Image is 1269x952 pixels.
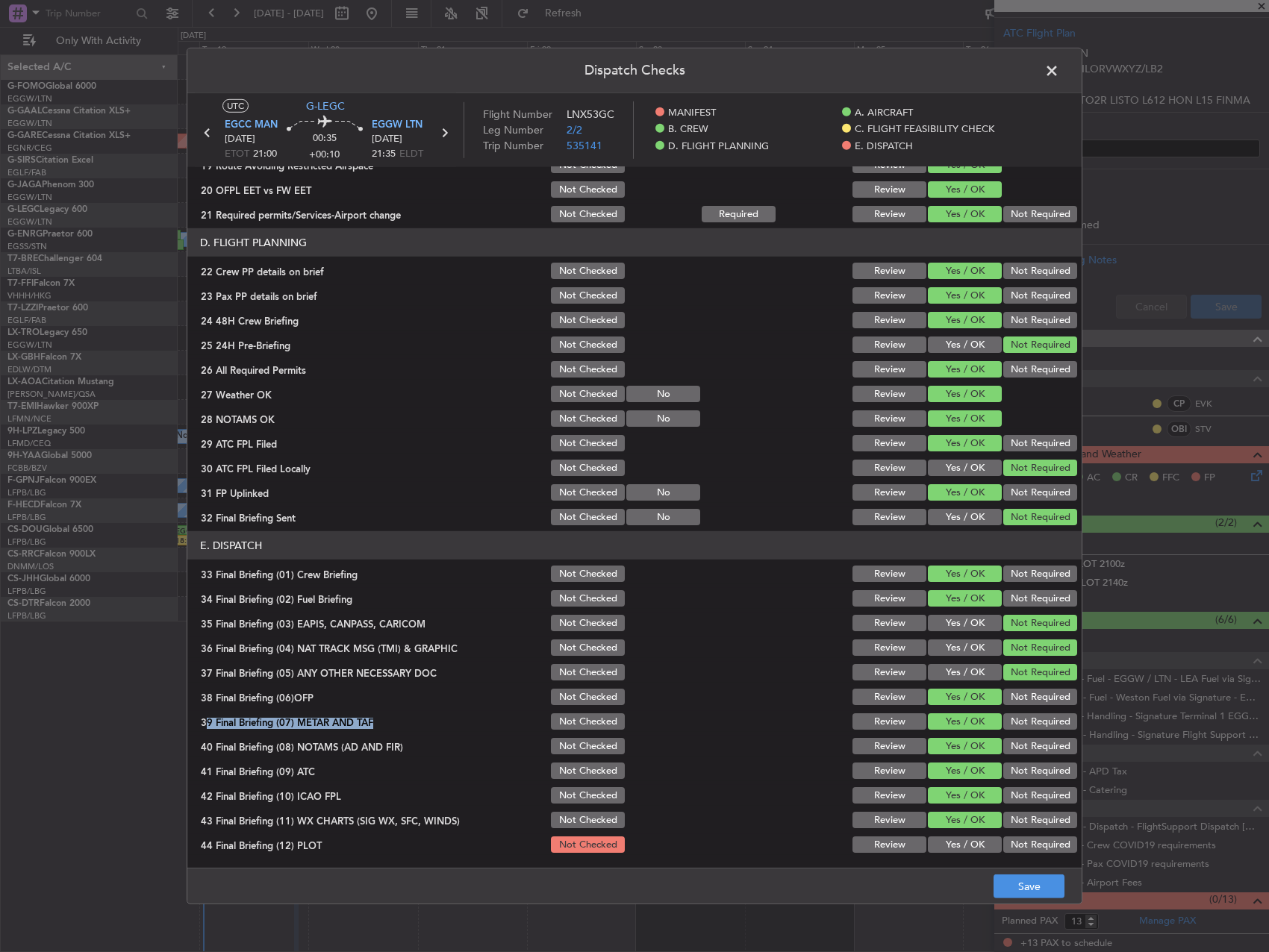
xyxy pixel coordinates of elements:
button: Yes / OK [928,410,1002,427]
button: Not Required [1003,206,1077,222]
button: Yes / OK [928,787,1002,804]
button: Not Required [1003,689,1077,705]
header: Dispatch Checks [187,48,1082,93]
button: Not Required [1003,787,1077,804]
button: Yes / OK [928,484,1002,501]
button: Yes / OK [928,509,1002,525]
button: Not Required [1003,738,1077,754]
button: Not Required [1003,287,1077,304]
button: Yes / OK [928,206,1002,222]
button: Not Required [1003,460,1077,476]
button: Yes / OK [928,836,1002,853]
button: Not Required [1003,762,1077,779]
button: Not Required [1003,435,1077,451]
button: Yes / OK [928,181,1002,198]
button: Yes / OK [928,336,1002,353]
button: Not Required [1003,312,1077,328]
button: Not Required [1003,639,1077,656]
button: Yes / OK [928,738,1002,754]
button: Not Required [1003,836,1077,853]
button: Not Required [1003,664,1077,680]
button: Not Required [1003,615,1077,631]
button: Not Required [1003,509,1077,525]
button: Yes / OK [928,460,1002,476]
button: Not Required [1003,361,1077,378]
button: Yes / OK [928,566,1002,582]
button: Yes / OK [928,386,1002,402]
button: Yes / OK [928,435,1002,451]
button: Yes / OK [928,689,1002,705]
button: Yes / OK [928,639,1002,656]
button: Not Required [1003,336,1077,353]
button: Not Required [1003,484,1077,501]
button: Yes / OK [928,361,1002,378]
button: Not Required [1003,812,1077,828]
button: Not Required [1003,566,1077,582]
button: Not Required [1003,590,1077,607]
button: Yes / OK [928,615,1002,631]
button: Yes / OK [928,812,1002,828]
button: Save [994,874,1064,898]
button: Yes / OK [928,590,1002,607]
button: Yes / OK [928,664,1002,680]
button: Not Required [1003,713,1077,730]
button: Yes / OK [928,713,1002,730]
button: Yes / OK [928,762,1002,779]
button: Yes / OK [928,263,1002,279]
button: Not Required [1003,263,1077,279]
button: Yes / OK [928,287,1002,304]
button: Yes / OK [928,312,1002,328]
